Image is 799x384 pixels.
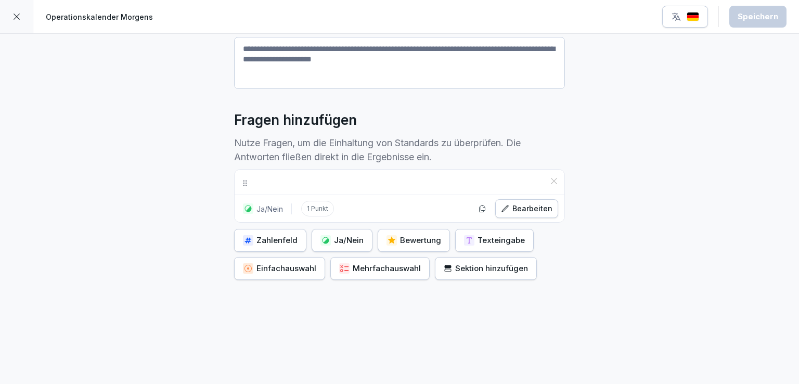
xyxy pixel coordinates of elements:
[444,263,528,274] div: Sektion hinzufügen
[243,235,298,246] div: Zahlenfeld
[312,229,372,252] button: Ja/Nein
[234,257,325,280] button: Einfachauswahl
[435,257,537,280] button: Sektion hinzufügen
[330,257,430,280] button: Mehrfachauswahl
[386,235,441,246] div: Bewertung
[738,11,778,22] div: Speichern
[495,199,558,218] button: Bearbeiten
[234,229,306,252] button: Zahlenfeld
[687,12,699,22] img: de.svg
[243,263,316,274] div: Einfachauswahl
[378,229,450,252] button: Bewertung
[455,229,534,252] button: Texteingabe
[501,203,552,214] div: Bearbeiten
[234,136,565,164] p: Nutze Fragen, um die Einhaltung von Standards zu überprüfen. Die Antworten fließen direkt in die ...
[339,263,421,274] div: Mehrfachauswahl
[301,201,334,216] p: 1 Punkt
[46,11,153,22] p: Operationskalender Morgens
[320,235,364,246] div: Ja/Nein
[234,110,357,131] h2: Fragen hinzufügen
[256,203,283,214] p: Ja/Nein
[464,235,525,246] div: Texteingabe
[729,6,787,28] button: Speichern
